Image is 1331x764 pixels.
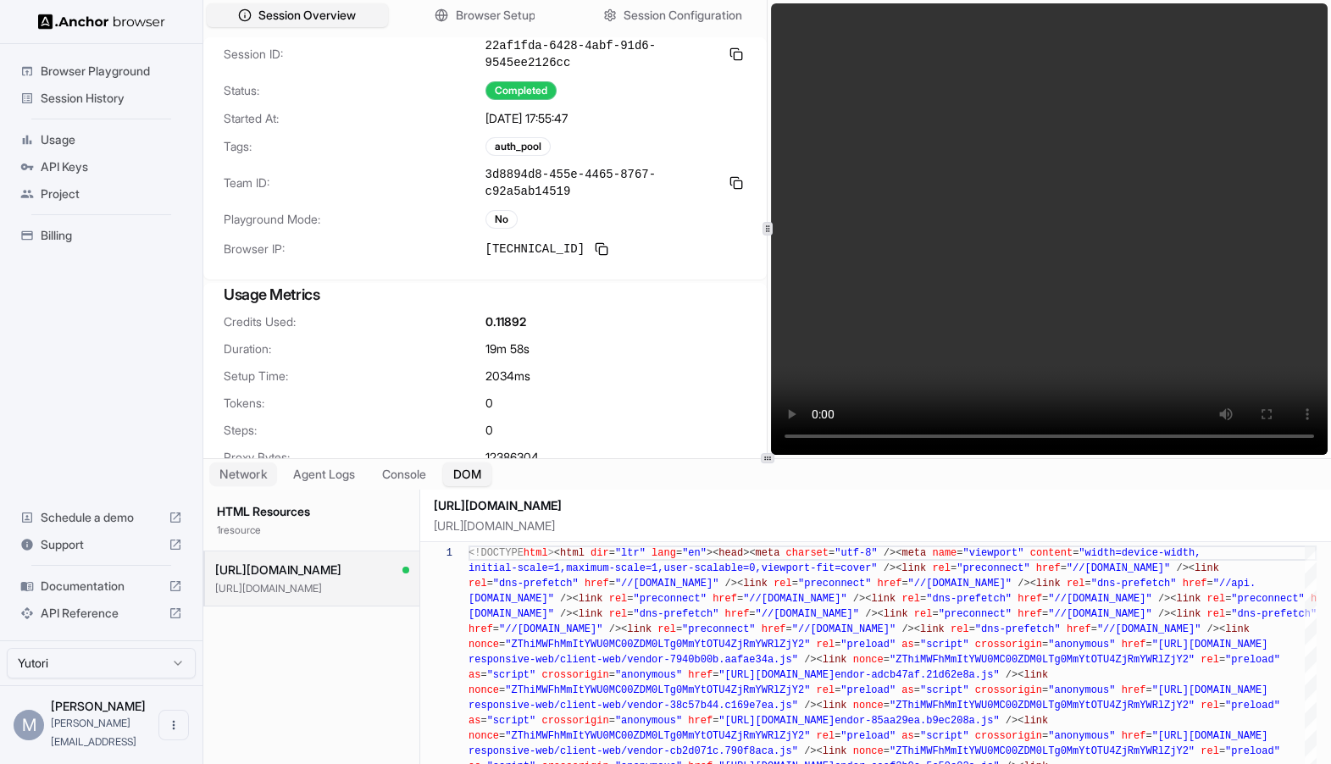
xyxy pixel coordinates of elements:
[633,593,706,605] span: "preconnect"
[871,593,896,605] span: link
[485,449,539,466] span: 12386304
[823,745,847,757] span: link
[1006,669,1024,681] span: /><
[823,700,847,711] span: link
[932,547,957,559] span: name
[224,46,485,63] span: Session ID:
[1225,623,1250,635] span: link
[560,547,585,559] span: html
[541,715,608,727] span: crossorigin
[499,730,505,742] span: =
[1176,608,1201,620] span: link
[469,684,499,696] span: nonce
[829,547,835,559] span: =
[1122,730,1146,742] span: href
[962,547,1023,559] span: "viewport"
[541,669,608,681] span: crossorigin
[804,745,823,757] span: /><
[14,531,189,558] div: Support
[469,639,499,651] span: nonce
[774,745,798,757] span: .js"
[920,730,969,742] span: "script"
[835,669,999,681] span: endor-adcb47af.21d62e8a.js"
[835,730,840,742] span: =
[627,623,652,635] span: link
[51,699,146,713] span: Miki Pokryvailo
[1097,623,1201,635] span: "//[DOMAIN_NAME]"
[1048,639,1115,651] span: "anonymous"
[41,536,162,553] span: Support
[41,509,162,526] span: Schedule a demo
[499,623,602,635] span: "//[DOMAIN_NAME]"
[975,639,1042,651] span: crossorigin
[1206,578,1212,590] span: =
[217,523,406,537] p: 1 resource
[1067,562,1170,574] span: "//[DOMAIN_NAME]"
[951,623,969,635] span: rel
[41,605,162,622] span: API Reference
[774,562,877,574] span: ewport-fit=cover"
[957,547,962,559] span: =
[756,547,780,559] span: meta
[853,700,884,711] span: nonce
[1145,730,1151,742] span: =
[1225,654,1280,666] span: "preload"
[1042,593,1048,605] span: =
[1219,700,1225,711] span: =
[1231,593,1304,605] span: "preconnect"
[1219,654,1225,666] span: =
[884,654,890,666] span: =
[41,227,182,244] span: Billing
[713,669,718,681] span: =
[743,593,846,605] span: "//[DOMAIN_NAME]"
[1073,547,1079,559] span: =
[914,730,920,742] span: =
[524,547,548,559] span: html
[816,639,835,651] span: rel
[1152,730,1268,742] span: "[URL][DOMAIN_NAME]
[609,669,615,681] span: =
[1122,684,1146,696] span: href
[469,669,480,681] span: as
[676,547,682,559] span: =
[469,547,524,559] span: <!DOCTYPE
[688,715,713,727] span: href
[957,562,1029,574] span: "preconnect"
[1067,623,1091,635] span: href
[1225,593,1231,605] span: =
[224,174,485,191] span: Team ID:
[884,608,908,620] span: link
[224,211,485,228] span: Playground Mode:
[1042,684,1048,696] span: =
[657,623,676,635] span: rel
[14,222,189,249] div: Billing
[14,85,189,112] div: Session History
[548,547,554,559] span: >
[1006,715,1024,727] span: /><
[1206,623,1225,635] span: /><
[627,608,633,620] span: =
[480,715,486,727] span: =
[485,241,585,257] span: [TECHNICAL_ID]
[908,578,1012,590] span: "//[DOMAIN_NAME]"
[816,684,835,696] span: rel
[41,158,182,175] span: API Keys
[969,623,975,635] span: =
[975,730,1042,742] span: crossorigin
[1145,639,1151,651] span: =
[1183,578,1207,590] span: href
[884,745,890,757] span: =
[756,608,859,620] span: "//[DOMAIN_NAME]"
[835,639,840,651] span: =
[1206,593,1225,605] span: rel
[485,210,518,229] div: No
[224,368,485,385] span: Setup Time:
[724,578,743,590] span: /><
[835,715,999,727] span: endor-85aa29ea.b9ec208a.js"
[51,717,136,748] span: miki@yutori.ai
[560,608,579,620] span: /><
[609,547,615,559] span: =
[682,623,755,635] span: "preconnect"
[615,715,682,727] span: "anonymous"
[443,462,491,486] button: DOM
